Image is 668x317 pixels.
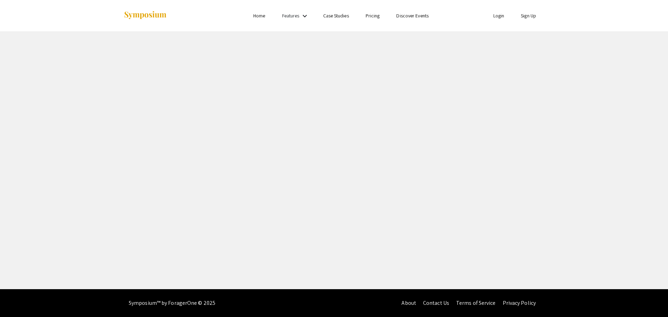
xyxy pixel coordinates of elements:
a: Login [493,13,504,19]
a: Terms of Service [456,299,496,307]
a: Case Studies [323,13,349,19]
a: Contact Us [423,299,449,307]
mat-icon: Expand Features list [301,12,309,20]
div: Symposium™ by ForagerOne © 2025 [129,289,215,317]
a: Privacy Policy [503,299,536,307]
a: Discover Events [396,13,429,19]
a: Pricing [366,13,380,19]
a: Home [253,13,265,19]
a: Sign Up [521,13,536,19]
a: About [401,299,416,307]
a: Features [282,13,300,19]
img: Symposium by ForagerOne [124,11,167,20]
